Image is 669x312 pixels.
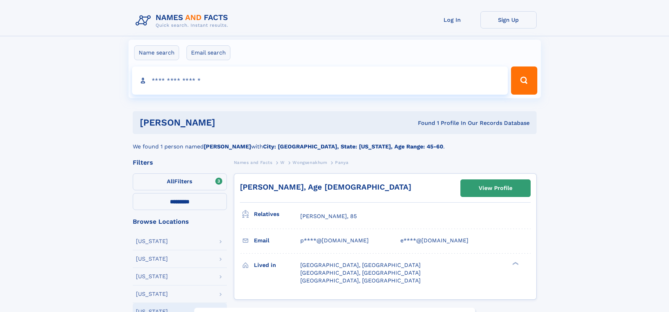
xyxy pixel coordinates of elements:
[293,158,327,167] a: Wongsenakhum
[254,235,300,247] h3: Email
[132,66,508,95] input: search input
[167,178,174,185] span: All
[134,45,179,60] label: Name search
[234,158,273,167] a: Names and Facts
[204,143,251,150] b: [PERSON_NAME]
[300,212,357,220] a: [PERSON_NAME], 85
[186,45,230,60] label: Email search
[136,274,168,279] div: [US_STATE]
[254,259,300,271] h3: Lived in
[300,269,421,276] span: [GEOGRAPHIC_DATA], [GEOGRAPHIC_DATA]
[136,256,168,262] div: [US_STATE]
[300,277,421,284] span: [GEOGRAPHIC_DATA], [GEOGRAPHIC_DATA]
[424,11,480,28] a: Log In
[133,173,227,190] label: Filters
[133,218,227,225] div: Browse Locations
[136,291,168,297] div: [US_STATE]
[316,119,530,127] div: Found 1 Profile In Our Records Database
[136,238,168,244] div: [US_STATE]
[293,160,327,165] span: Wongsenakhum
[133,11,234,30] img: Logo Names and Facts
[254,208,300,220] h3: Relatives
[280,160,285,165] span: W
[263,143,443,150] b: City: [GEOGRAPHIC_DATA], State: [US_STATE], Age Range: 45-60
[140,118,317,127] h1: [PERSON_NAME]
[511,66,537,95] button: Search Button
[480,11,537,28] a: Sign Up
[280,158,285,167] a: W
[511,261,519,266] div: ❯
[479,180,512,196] div: View Profile
[133,159,227,166] div: Filters
[461,180,530,197] a: View Profile
[300,262,421,268] span: [GEOGRAPHIC_DATA], [GEOGRAPHIC_DATA]
[240,183,411,191] a: [PERSON_NAME], Age [DEMOGRAPHIC_DATA]
[133,134,537,151] div: We found 1 person named with .
[335,160,348,165] span: Panya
